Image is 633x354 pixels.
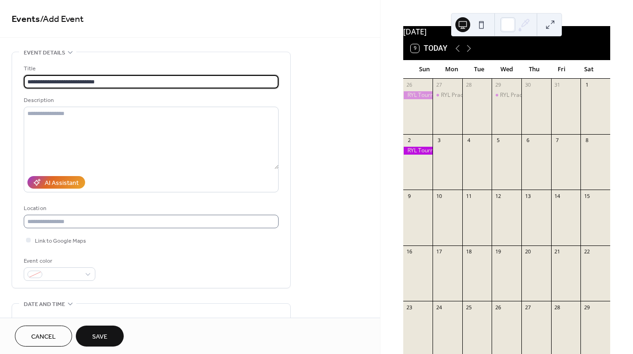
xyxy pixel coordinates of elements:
[27,176,85,189] button: AI Assistant
[24,95,277,105] div: Description
[24,48,65,58] span: Event details
[465,192,472,199] div: 11
[35,236,86,246] span: Link to Google Maps
[24,204,277,213] div: Location
[24,300,65,309] span: Date and time
[406,304,413,311] div: 23
[15,326,72,347] button: Cancel
[494,248,501,255] div: 19
[583,304,590,311] div: 29
[575,60,603,79] div: Sat
[403,26,610,37] div: [DATE]
[407,42,451,55] button: 9Today
[554,304,561,311] div: 28
[583,82,590,88] div: 1
[524,192,531,199] div: 13
[406,248,413,255] div: 16
[403,147,433,155] div: RYL Tournament
[524,304,531,311] div: 27
[465,248,472,255] div: 18
[500,91,532,99] div: RYL Practice
[554,248,561,255] div: 21
[433,91,462,99] div: RYL Practice
[554,137,561,144] div: 7
[12,10,40,28] a: Events
[76,326,124,347] button: Save
[554,82,561,88] div: 31
[435,248,442,255] div: 17
[435,82,442,88] div: 27
[24,256,93,266] div: Event color
[583,137,590,144] div: 8
[435,192,442,199] div: 10
[548,60,575,79] div: Fri
[438,60,466,79] div: Mon
[45,178,79,188] div: AI Assistant
[24,315,53,325] div: Start date
[524,82,531,88] div: 30
[466,60,493,79] div: Tue
[92,332,107,342] span: Save
[406,137,413,144] div: 2
[31,332,56,342] span: Cancel
[24,64,277,74] div: Title
[40,10,84,28] span: / Add Event
[494,137,501,144] div: 5
[156,315,182,325] div: End date
[494,304,501,311] div: 26
[520,60,548,79] div: Thu
[583,192,590,199] div: 15
[403,91,433,99] div: RYL Tournament
[524,137,531,144] div: 6
[411,60,438,79] div: Sun
[493,60,520,79] div: Wed
[465,82,472,88] div: 28
[554,192,561,199] div: 14
[465,304,472,311] div: 25
[465,137,472,144] div: 4
[441,91,473,99] div: RYL Practice
[492,91,521,99] div: RYL Practice
[524,248,531,255] div: 20
[583,248,590,255] div: 22
[406,192,413,199] div: 9
[435,304,442,311] div: 24
[494,82,501,88] div: 29
[406,82,413,88] div: 26
[435,137,442,144] div: 3
[494,192,501,199] div: 12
